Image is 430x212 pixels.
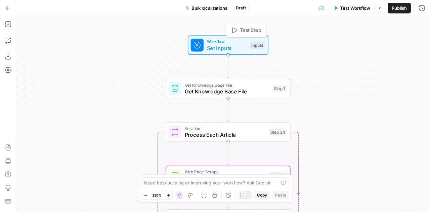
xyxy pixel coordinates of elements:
span: Process Each Article [185,131,266,139]
g: Edge from step_1 to step_24 [227,98,229,122]
span: Test Step [240,27,261,34]
span: Publish [392,5,407,11]
div: Get Knowledge Base FileGet Knowledge Base FileStep 1 [166,79,290,98]
button: Test Step [228,25,264,35]
div: IterationProcess Each ArticleStep 24 [166,122,290,141]
span: Iteration [185,125,266,132]
span: Set Inputs [207,44,247,52]
button: Publish [388,3,411,13]
button: Copy [254,191,270,200]
g: Edge from step_25 to step_26 [227,185,229,208]
span: 120% [152,193,162,198]
button: Paste [272,191,289,200]
span: Copy [257,192,267,198]
span: Get Knowledge Base File [185,82,269,88]
span: Get Knowledge Base File [185,87,269,95]
span: Web Page Scrape [185,169,266,175]
div: Step 24 [269,128,287,136]
span: Draft [236,5,246,11]
g: Edge from step_24 to step_25 [227,141,229,165]
span: Bulk localizations [191,5,227,11]
button: Test Workflow [330,3,374,13]
span: Workflow [207,38,247,45]
div: WorkflowSet InputsInputsTest Step [166,36,290,55]
div: Step 25 [269,172,287,179]
div: Inputs [250,41,265,49]
div: Web Page ScrapeScrape Article ContentStep 25 [166,166,290,185]
span: Paste [275,192,286,198]
g: Edge from start to step_1 [227,54,229,78]
span: Test Workflow [340,5,370,11]
button: Bulk localizations [181,3,231,13]
div: Step 1 [272,85,287,92]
